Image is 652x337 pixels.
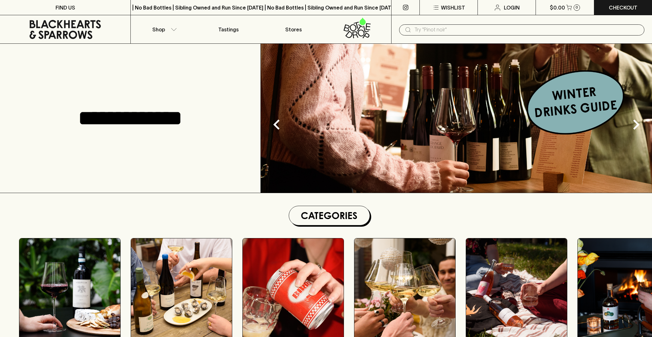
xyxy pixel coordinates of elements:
button: Shop [131,15,196,43]
p: Wishlist [441,4,465,11]
img: optimise [261,44,652,193]
button: Previous [264,112,289,137]
p: Shop [152,26,165,33]
p: Login [504,4,520,11]
input: Try "Pinot noir" [414,25,639,35]
h1: Categories [292,209,367,223]
a: Stores [261,15,326,43]
p: 0 [576,6,578,9]
p: Checkout [609,4,637,11]
p: $0.00 [550,4,565,11]
button: Next [623,112,649,137]
a: Tastings [196,15,261,43]
p: FIND US [56,4,75,11]
p: Stores [285,26,302,33]
p: Tastings [218,26,239,33]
